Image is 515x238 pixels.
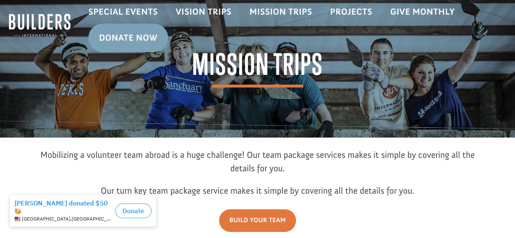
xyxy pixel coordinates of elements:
span: Mission Trips [192,50,323,87]
a: Build Your Team [219,209,296,231]
span: Our turn key team package service makes it simple by covering all the details for you. [101,185,414,196]
div: [PERSON_NAME] donated $50 [15,8,112,24]
img: Builders International [9,13,70,38]
span: Mobilizing a volunteer team abroad is a huge challenge! Our team package services makes it simple... [40,149,475,174]
img: emoji partyFace [15,17,21,24]
span: [GEOGRAPHIC_DATA] , [GEOGRAPHIC_DATA] [22,25,112,31]
button: Donate [115,13,151,27]
img: US.png [15,25,20,31]
a: Donate Now [88,24,168,52]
